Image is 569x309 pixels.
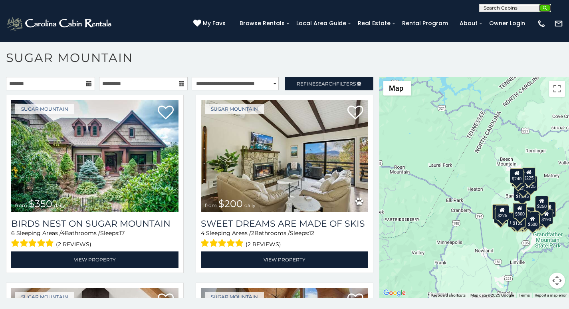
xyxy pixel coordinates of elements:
span: 6 [11,229,15,237]
div: $355 [494,208,508,223]
span: 17 [119,229,125,237]
div: $225 [522,167,535,183]
a: View Property [11,251,178,268]
button: Keyboard shortcuts [431,293,466,298]
a: My Favs [193,19,228,28]
a: Terms [519,293,530,297]
a: Add to favorites [158,105,174,122]
a: Real Estate [354,17,395,30]
span: $350 [29,198,52,209]
span: 4 [201,229,204,237]
span: $200 [218,198,243,209]
span: 4 [61,229,65,237]
div: $250 [535,196,548,211]
div: Sleeping Areas / Bathrooms / Sleeps: [11,229,178,249]
button: Toggle fullscreen view [549,81,565,97]
a: Report a map error [535,293,567,297]
a: Sugar Mountain [15,104,74,114]
div: $155 [542,202,555,217]
a: Browse Rentals [236,17,289,30]
div: $240 [510,168,523,183]
div: $195 [529,211,543,227]
div: $300 [513,203,526,219]
a: from $200 daily [201,100,368,212]
a: Sugar Mountain [15,292,74,302]
span: My Favs [203,19,226,28]
div: $190 [539,209,553,224]
a: Sugar Mountain [205,104,264,114]
a: Open this area in Google Maps (opens a new window) [381,288,408,298]
a: Birds Nest On Sugar Mountain [11,218,178,229]
span: 12 [309,229,314,237]
a: Rental Program [398,17,452,30]
img: White-1-2.png [6,16,114,32]
a: Local Area Guide [292,17,350,30]
span: Refine Filters [297,81,356,87]
a: Owner Login [485,17,529,30]
button: Change map style [383,81,411,96]
a: Sugar Mountain [205,292,264,302]
span: Search [315,81,336,87]
img: 1729189990_thumbnail.jpeg [201,100,368,212]
span: from [205,202,217,208]
a: Add to favorites [347,105,363,122]
a: About [456,17,482,30]
div: $1,095 [513,186,530,201]
img: phone-regular-white.png [537,19,546,28]
div: $155 [511,213,524,228]
div: $125 [523,176,537,191]
div: $190 [512,203,526,218]
span: 2 [251,229,254,237]
div: $500 [525,214,539,229]
span: (2 reviews) [56,239,91,249]
div: $265 [513,203,527,218]
span: from [15,202,27,208]
a: from $350 daily [11,100,178,212]
span: daily [54,202,65,208]
a: RefineSearchFilters [285,77,374,90]
span: Map data ©2025 Google [470,293,514,297]
div: $225 [495,205,509,220]
img: 1746047375_thumbnail.jpeg [11,100,178,212]
span: daily [244,202,256,208]
span: (2 reviews) [246,239,281,249]
a: Sweet Dreams Are Made Of Skis [201,218,368,229]
a: View Property [201,251,368,268]
span: Map [389,84,403,92]
img: Google [381,288,408,298]
div: Sleeping Areas / Bathrooms / Sleeps: [201,229,368,249]
div: $170 [511,171,525,187]
div: $200 [521,207,534,222]
img: mail-regular-white.png [554,19,563,28]
div: $240 [492,204,506,219]
button: Map camera controls [549,273,565,289]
